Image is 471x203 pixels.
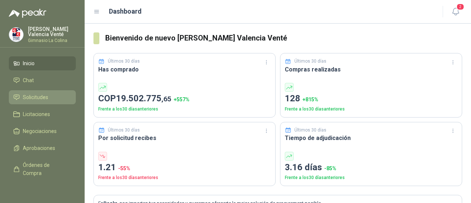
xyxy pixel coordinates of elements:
[285,92,457,106] p: 128
[294,127,326,134] p: Últimos 30 días
[9,73,76,87] a: Chat
[9,183,76,197] a: Manuales y ayuda
[98,92,271,106] p: COP
[105,32,463,44] h3: Bienvenido de nuevo [PERSON_NAME] Valencia Venté
[285,65,457,74] h3: Compras realizadas
[9,141,76,155] a: Aprobaciones
[9,56,76,70] a: Inicio
[9,107,76,121] a: Licitaciones
[109,6,142,17] h1: Dashboard
[324,165,336,171] span: -85 %
[294,58,326,65] p: Últimos 30 días
[456,3,464,10] span: 2
[28,27,76,37] p: [PERSON_NAME] Valencia Venté
[98,106,271,113] p: Frente a los 30 días anteriores
[23,93,48,101] span: Solicitudes
[23,144,55,152] span: Aprobaciones
[285,161,457,175] p: 3.16 días
[98,161,271,175] p: 1.21
[118,165,130,171] span: -55 %
[162,95,171,103] span: ,65
[98,133,271,143] h3: Por solicitud recibes
[302,97,318,102] span: + 815 %
[285,106,457,113] p: Frente a los 30 días anteriores
[23,127,57,135] span: Negociaciones
[9,90,76,104] a: Solicitudes
[23,59,35,67] span: Inicio
[9,158,76,180] a: Órdenes de Compra
[23,110,50,118] span: Licitaciones
[9,28,23,42] img: Company Logo
[116,93,171,104] span: 19.502.775
[98,65,271,74] h3: Has comprado
[108,58,140,65] p: Últimos 30 días
[174,97,190,102] span: + 557 %
[285,133,457,143] h3: Tiempo de adjudicación
[23,76,34,84] span: Chat
[9,9,46,18] img: Logo peakr
[285,174,457,181] p: Frente a los 30 días anteriores
[449,5,462,18] button: 2
[98,174,271,181] p: Frente a los 30 días anteriores
[9,124,76,138] a: Negociaciones
[28,38,76,43] p: Gimnasio La Colina
[108,127,140,134] p: Últimos 30 días
[23,161,69,177] span: Órdenes de Compra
